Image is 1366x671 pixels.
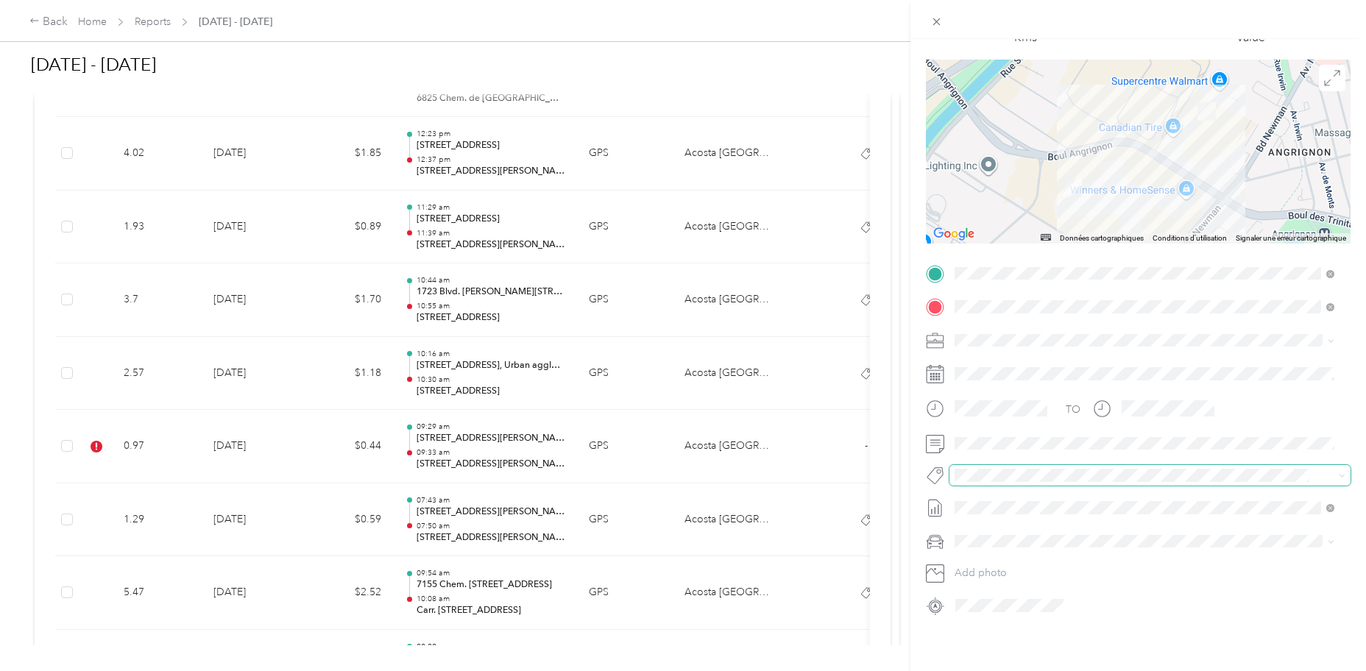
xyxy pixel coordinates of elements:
[949,563,1351,583] button: Add photo
[930,224,978,244] img: Google
[1060,233,1144,244] button: Données cartographiques
[1066,402,1080,417] div: TO
[1153,234,1227,242] a: Conditions d'utilisation (s'ouvre dans un nouvel onglet)
[1041,234,1051,241] button: Raccourcis clavier
[1284,589,1366,671] iframe: Everlance-gr Chat Button Frame
[1236,234,1346,242] a: Signaler une erreur cartographique
[930,224,978,244] a: Ouvrir cette zone dans Google Maps (dans une nouvelle fenêtre)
